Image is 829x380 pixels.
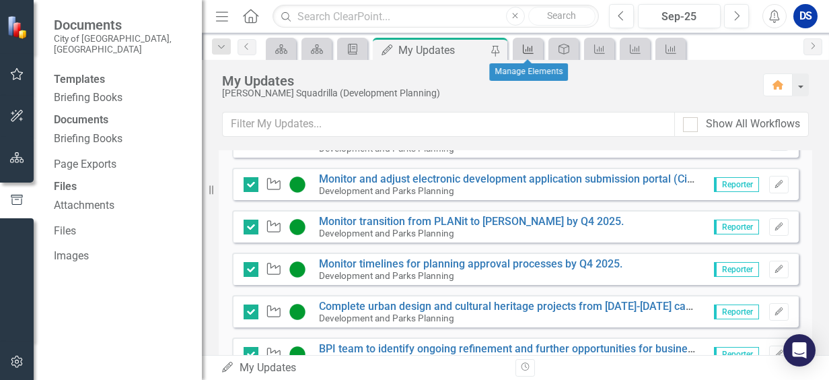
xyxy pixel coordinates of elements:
[54,131,188,147] a: Briefing Books
[54,33,188,55] small: City of [GEOGRAPHIC_DATA], [GEOGRAPHIC_DATA]
[489,63,568,81] div: Manage Elements
[783,334,816,367] div: Open Intercom Messenger
[547,10,576,21] span: Search
[714,262,759,277] span: Reporter
[714,177,759,192] span: Reporter
[54,157,188,172] a: Page Exports
[319,228,454,239] small: Development and Parks Planning
[54,179,188,195] div: Files
[54,113,188,128] div: Documents
[319,172,805,185] a: Monitor and adjust electronic development application submission portal (Citizen portal) by Q4 2025.
[54,17,188,33] span: Documents
[714,220,759,234] span: Reporter
[319,257,622,270] a: Monitor timelines for planning approval processes by Q4 2025.
[289,177,305,193] img: Proceeding as Anticipated
[289,304,305,320] img: Proceeding as Anticipated
[54,90,188,106] a: Briefing Books
[398,42,487,59] div: My Updates
[221,360,505,376] div: My Updates
[54,224,188,239] a: Files
[222,112,675,137] input: Filter My Updates...
[54,249,188,264] a: Images
[54,72,188,88] div: Templates
[319,185,454,196] small: Development and Parks Planning
[793,4,818,28] button: DS
[222,73,750,88] div: My Updates
[638,4,721,28] button: Sep-25
[273,5,599,28] input: Search ClearPoint...
[706,117,800,132] div: Show All Workflows
[528,7,596,26] button: Search
[289,346,305,362] img: Proceeding as Anticipated
[319,215,624,228] a: Monitor transition from PLANit to [PERSON_NAME] by Q4 2025.
[643,9,716,25] div: Sep-25
[222,88,750,98] div: [PERSON_NAME] Squadrilla (Development Planning)
[7,15,30,38] img: ClearPoint Strategy
[319,270,454,281] small: Development and Parks Planning
[714,347,759,362] span: Reporter
[54,198,188,214] a: Attachments
[319,313,454,323] small: Development and Parks Planning
[289,219,305,235] img: Proceeding as Anticipated
[289,261,305,278] img: Proceeding as Anticipated
[714,305,759,319] span: Reporter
